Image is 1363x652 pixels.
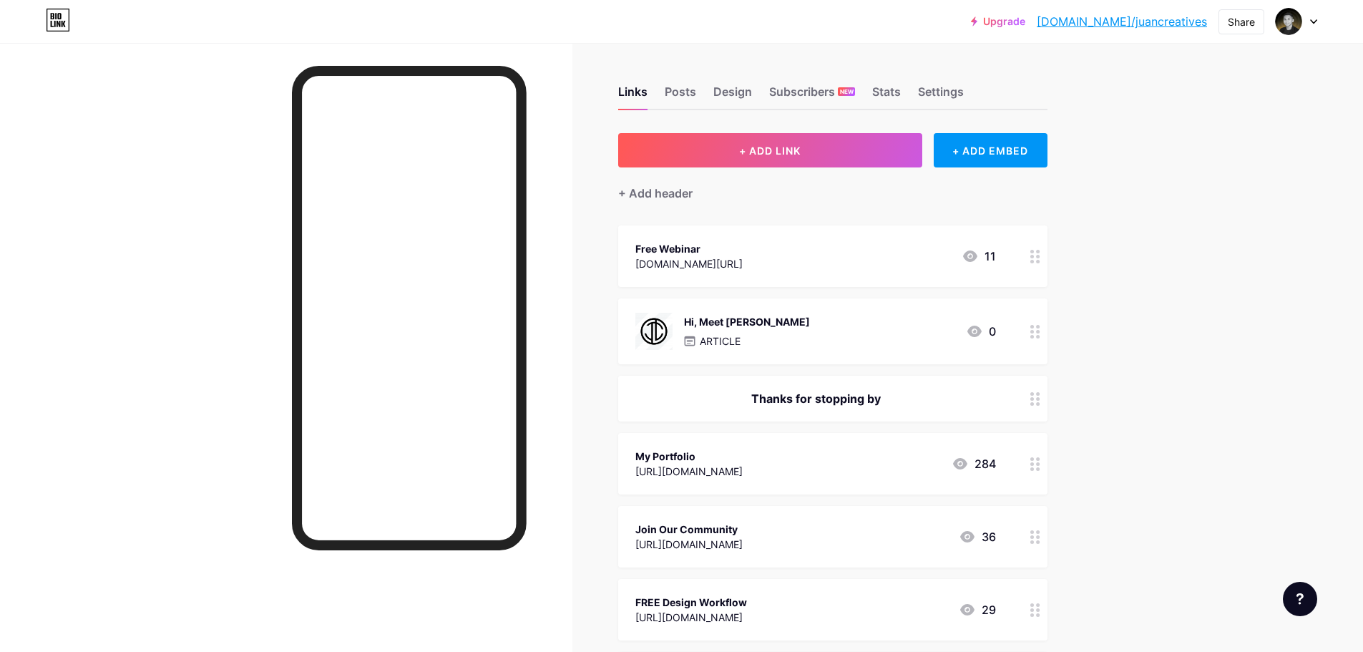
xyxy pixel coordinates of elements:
[635,522,743,537] div: Join Our Community
[635,390,996,407] div: Thanks for stopping by
[618,133,922,167] button: + ADD LINK
[966,323,996,340] div: 0
[962,248,996,265] div: 11
[1228,14,1255,29] div: Share
[618,185,693,202] div: + Add header
[959,601,996,618] div: 29
[635,313,673,350] img: Hi, Meet Juan
[635,241,743,256] div: Free Webinar
[665,83,696,109] div: Posts
[934,133,1047,167] div: + ADD EMBED
[739,145,801,157] span: + ADD LINK
[618,83,648,109] div: Links
[635,595,747,610] div: FREE Design Workflow
[769,83,855,109] div: Subscribers
[918,83,964,109] div: Settings
[1275,8,1302,35] img: juancreatives
[959,528,996,545] div: 36
[635,537,743,552] div: [URL][DOMAIN_NAME]
[872,83,901,109] div: Stats
[635,464,743,479] div: [URL][DOMAIN_NAME]
[635,256,743,271] div: [DOMAIN_NAME][URL]
[635,449,743,464] div: My Portfolio
[713,83,752,109] div: Design
[971,16,1025,27] a: Upgrade
[952,455,996,472] div: 284
[635,610,747,625] div: [URL][DOMAIN_NAME]
[684,314,810,329] div: Hi, Meet [PERSON_NAME]
[700,334,741,349] p: ARTICLE
[1037,13,1207,30] a: [DOMAIN_NAME]/juancreatives
[840,87,854,96] span: NEW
